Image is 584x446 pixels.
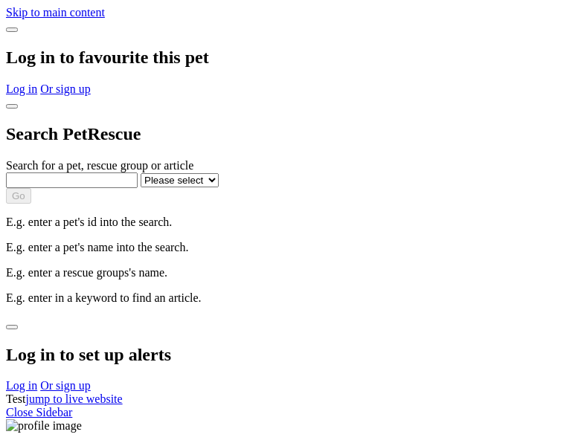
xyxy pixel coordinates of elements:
h2: Log in to favourite this pet [6,48,578,68]
div: Dialog Window - Close (Press escape to close) [6,19,578,96]
button: close [6,28,18,32]
p: E.g. enter a pet's id into the search. [6,216,578,229]
button: Go [6,188,31,204]
div: Dialog Window - Close (Press escape to close) [6,317,578,393]
a: Skip to main content [6,6,105,19]
h2: Log in to set up alerts [6,345,578,365]
p: E.g. enter a rescue groups's name. [6,266,578,279]
a: jump to live website [25,392,122,405]
a: Or sign up [40,83,91,95]
h2: Search PetRescue [6,124,578,144]
a: Log in [6,83,37,95]
label: Search for a pet, rescue group or article [6,159,193,172]
div: Dialog Window - Close (Press escape to close) [6,96,578,305]
p: E.g. enter in a keyword to find an article. [6,291,578,305]
a: Close Sidebar [6,406,72,418]
button: close [6,325,18,329]
p: E.g. enter a pet's name into the search. [6,241,578,254]
img: profile image [6,419,82,433]
a: Log in [6,379,37,392]
a: Or sign up [40,379,91,392]
div: Test [6,392,578,406]
button: close [6,104,18,109]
